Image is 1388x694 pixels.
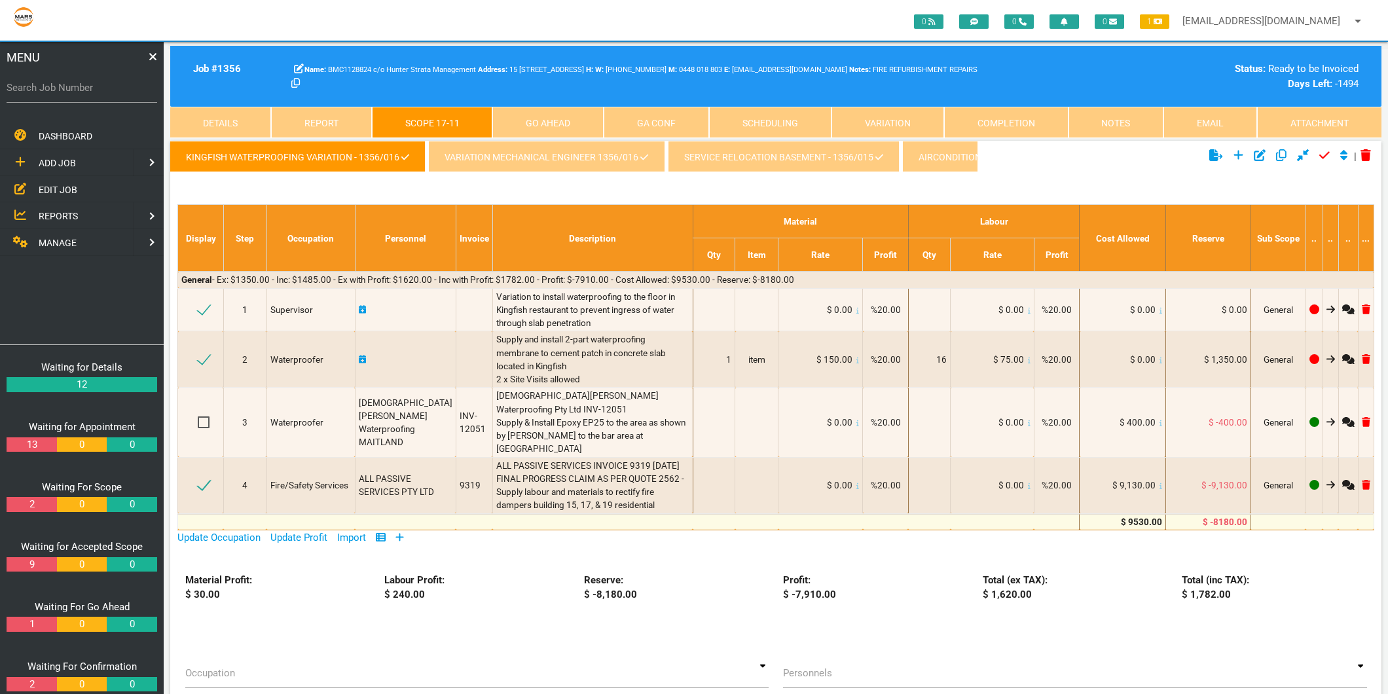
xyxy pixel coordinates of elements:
span: %20.00 [1042,354,1072,365]
a: Report [271,107,372,138]
th: Display [178,204,224,272]
th: Cost Allowed [1080,204,1165,272]
b: Days Left: [1288,78,1332,90]
td: - Ex: $1350.00 - Inc: $1485.00 - Ex with Profit: $1620.00 - Inc with Profit: $1782.00 - Profit: $... [178,272,1374,288]
span: Supervisor [270,304,313,315]
th: Sub Scope [1251,204,1306,272]
th: Reserve [1165,204,1251,272]
span: Waterproofer [270,417,323,428]
a: Waiting For Go Ahead [35,601,130,613]
b: E: [724,65,730,74]
a: 9 [7,557,56,572]
a: 0 [107,617,156,632]
span: BMC1128824 c/o Hunter Strata Management [304,65,476,74]
th: Rate [778,238,863,272]
a: 0 [57,497,107,512]
a: 0 [107,437,156,452]
span: Hunter Strata [595,65,667,74]
span: $ 0.00 [827,304,852,315]
a: 0 [107,497,156,512]
span: $ 0.00 [1130,304,1156,315]
span: 15 [STREET_ADDRESS] [478,65,584,74]
a: 2 [7,677,56,692]
a: Update Profit [270,532,327,543]
span: General [1264,480,1293,490]
span: Fire/Safety Services [270,480,348,490]
span: %20.00 [1042,304,1072,315]
span: 1 [1140,14,1169,29]
span: [EMAIL_ADDRESS][DOMAIN_NAME] [724,65,847,74]
span: General [1264,304,1293,315]
th: Description [492,204,693,272]
b: Address: [478,65,507,74]
b: Notes: [849,65,871,74]
span: 0 [914,14,943,29]
span: $ 0.00 [998,480,1024,490]
span: $ 0.00 [827,417,852,428]
a: kingfish waterproofing variation - 1356/016 [170,141,426,172]
div: Total (inc TAX): $ 1,782.00 [1175,573,1374,602]
a: AIRCONDITIONING MOTORS BUILDING 17 LEVEL 5 [902,141,1154,172]
a: 2 [7,497,56,512]
a: Click here copy customer information. [291,78,300,90]
a: Add Row [395,532,404,543]
th: .. [1323,204,1338,272]
div: Material Profit: $ 30.00 [177,573,377,602]
th: .. [1306,204,1323,272]
span: General [1264,417,1293,428]
b: Status: [1235,63,1266,75]
span: Waterproofer [270,354,323,365]
th: .. [1338,204,1358,272]
th: Item [735,238,778,272]
a: Update Occupation [177,532,261,543]
span: $ 0.00 [827,480,852,490]
a: Click here to add schedule. [359,354,367,365]
span: DASHBOARD [39,131,92,141]
b: M: [668,65,677,74]
a: 0 [107,557,156,572]
a: Waiting for Details [41,361,122,373]
a: Attachment [1257,107,1381,138]
span: $ 0.00 [998,417,1024,428]
span: ALL PASSIVE SERVICES INVOICE 9319 [DATE] FINAL PROGRESS CLAIM AS PER QUOTE 2562 - Supply labour a... [496,460,686,511]
span: MANAGE [39,238,77,248]
span: 4 [242,480,247,490]
th: Rate [951,238,1034,272]
a: Completion [944,107,1068,138]
span: ADD JOB [39,158,76,168]
a: Scheduling [709,107,831,138]
label: Search Job Number [7,81,157,96]
a: Variation [831,107,944,138]
a: 0 [57,617,107,632]
a: Show/Hide Columns [376,532,386,543]
th: Profit [1034,238,1080,272]
span: EDIT JOB [39,184,77,194]
th: Step [223,204,266,272]
a: Go Ahead [492,107,604,138]
a: Details [170,107,271,138]
b: Name: [304,65,326,74]
a: Waiting For Scope [42,481,122,493]
th: Material [693,204,908,238]
span: 16 [936,354,947,365]
b: General [181,274,212,285]
b: H: [586,65,593,74]
th: Occupation [266,204,355,272]
a: GA Conf [604,107,709,138]
span: $ 0.00 [1130,354,1156,365]
a: 0 [57,437,107,452]
b: Job # 1356 [193,63,241,75]
span: General [1264,354,1293,365]
div: Reserve: $ -8,180.00 [576,573,776,602]
span: [DEMOGRAPHIC_DATA][PERSON_NAME] Waterproofing Pty Ltd INV-12051 Supply & Install Epoxy EP25 to th... [496,390,687,454]
td: $ -9,130.00 [1165,457,1251,513]
a: 13 [7,437,56,452]
a: 1 [7,617,56,632]
span: REPORTS [39,211,78,221]
span: %20.00 [1042,480,1072,490]
span: 0 [1095,14,1124,29]
th: Qty [693,238,735,272]
span: 3 [242,417,247,428]
a: Waiting for Appointment [29,421,136,433]
span: $ 400.00 [1120,417,1156,428]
